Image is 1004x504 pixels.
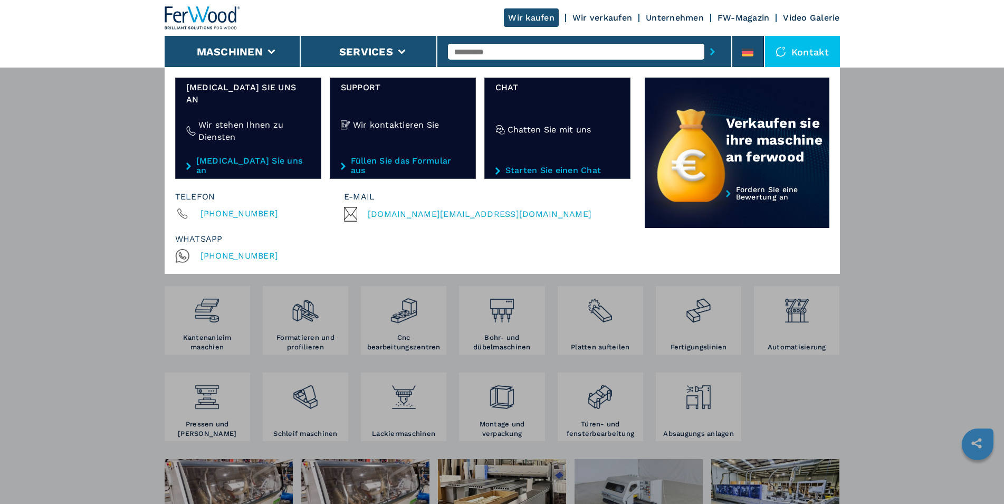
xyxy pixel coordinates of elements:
[776,46,786,57] img: Kontakt
[198,119,310,143] h4: Wir stehen Ihnen zu Diensten
[186,81,310,106] span: [MEDICAL_DATA] Sie uns an
[495,81,619,93] span: Chat
[341,156,465,175] a: Füllen Sie das Formular aus
[197,45,263,58] button: Maschinen
[344,189,626,204] div: E-mail
[783,13,839,23] a: Video Galerie
[200,249,279,263] span: [PHONE_NUMBER]
[175,189,344,204] div: Telefon
[504,8,559,27] a: Wir kaufen
[186,126,196,136] img: Wir stehen Ihnen zu Diensten
[704,40,721,64] button: submit-button
[495,166,619,175] a: Starten Sie einen Chat
[175,206,190,221] img: Phone
[368,207,591,222] span: [DOMAIN_NAME][EMAIL_ADDRESS][DOMAIN_NAME]
[353,119,439,131] h4: Wir kontaktieren Sie
[645,186,829,229] a: Fordern Sie eine Bewertung an
[175,232,344,246] div: whatsapp
[508,123,591,136] h4: Chatten Sie mit uns
[718,13,770,23] a: FW-Magazin
[726,115,829,165] div: Verkaufen sie ihre maschine an ferwood
[341,81,465,93] span: Support
[200,206,279,221] span: [PHONE_NUMBER]
[165,6,241,30] img: Ferwood
[344,207,357,222] img: Email
[186,156,310,175] a: [MEDICAL_DATA] Sie uns an
[572,13,632,23] a: Wir verkaufen
[646,13,704,23] a: Unternehmen
[765,36,840,68] div: Kontakt
[495,125,505,135] img: Chatten Sie mit uns
[175,249,190,263] img: Whatsapp
[341,120,350,130] img: Wir kontaktieren Sie
[339,45,393,58] button: Services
